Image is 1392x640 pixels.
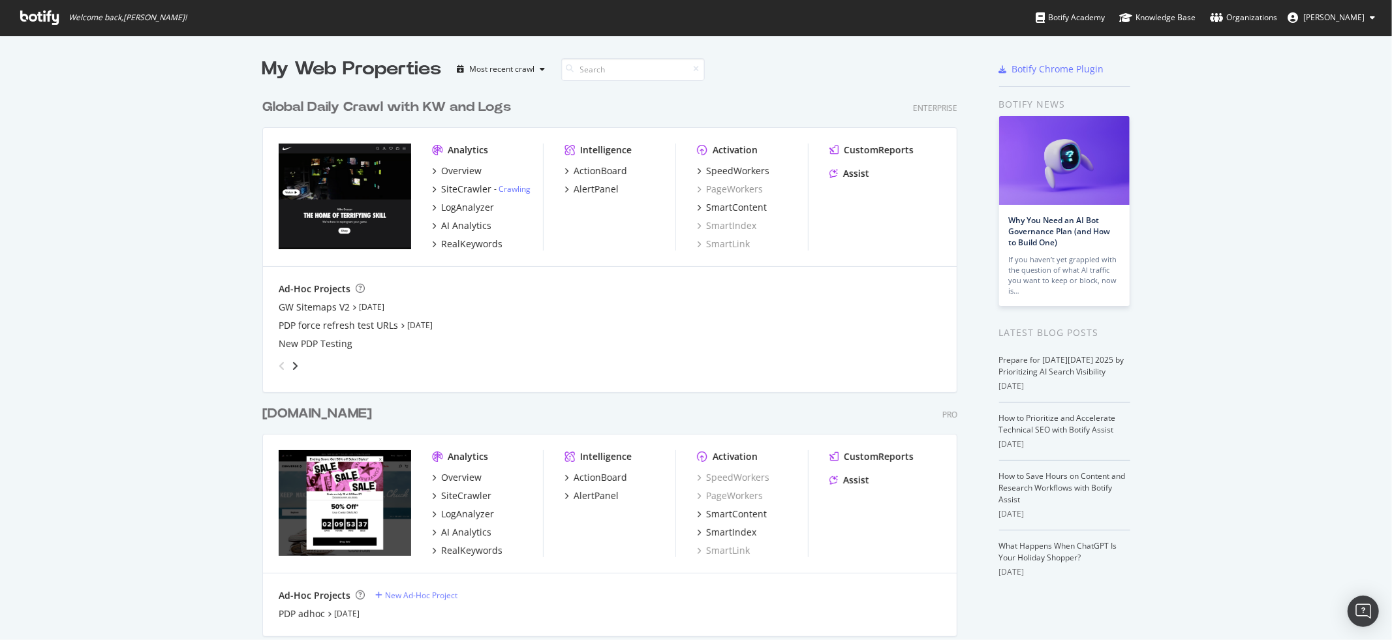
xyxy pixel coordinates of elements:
a: PDP adhoc [279,607,325,620]
a: How to Prioritize and Accelerate Technical SEO with Botify Assist [999,412,1116,435]
div: Knowledge Base [1119,11,1196,24]
a: CustomReports [829,450,914,463]
div: AlertPanel [574,489,619,502]
div: LogAnalyzer [441,201,494,214]
a: Global Daily Crawl with KW and Logs [262,98,516,117]
div: Assist [843,167,869,180]
div: If you haven’t yet grappled with the question of what AI traffic you want to keep or block, now is… [1009,254,1120,296]
a: PageWorkers [697,183,763,196]
a: SmartLink [697,544,750,557]
div: Global Daily Crawl with KW and Logs [262,98,511,117]
div: Botify Academy [1036,11,1105,24]
a: SmartContent [697,201,767,214]
div: Intelligence [580,450,632,463]
a: [DATE] [334,608,360,619]
span: Edward Turner [1303,12,1365,23]
a: Overview [432,164,482,177]
a: AI Analytics [432,219,491,232]
input: Search [561,58,705,81]
div: AI Analytics [441,219,491,232]
a: [DATE] [359,301,384,312]
div: ActionBoard [574,164,627,177]
div: RealKeywords [441,237,503,251]
a: ActionBoard [565,471,627,484]
div: My Web Properties [262,56,442,82]
div: Analytics [448,144,488,157]
div: [DOMAIN_NAME] [262,404,372,423]
div: LogAnalyzer [441,508,494,521]
a: Overview [432,471,482,484]
button: [PERSON_NAME] [1277,7,1385,28]
a: Botify Chrome Plugin [999,63,1104,76]
div: Ad-Hoc Projects [279,589,350,602]
div: GW Sitemaps V2 [279,301,350,314]
div: Overview [441,471,482,484]
a: Why You Need an AI Bot Governance Plan (and How to Build One) [1009,215,1111,248]
div: - [494,183,531,194]
div: SpeedWorkers [706,164,769,177]
a: SmartContent [697,508,767,521]
div: Botify Chrome Plugin [1012,63,1104,76]
a: SpeedWorkers [697,164,769,177]
a: RealKeywords [432,544,503,557]
a: RealKeywords [432,237,503,251]
div: New Ad-Hoc Project [385,590,457,601]
div: Enterprise [913,102,957,114]
a: LogAnalyzer [432,201,494,214]
div: [DATE] [999,566,1130,578]
a: [DOMAIN_NAME] [262,404,377,423]
div: SiteCrawler [441,489,491,502]
a: ActionBoard [565,164,627,177]
a: PDP force refresh test URLs [279,319,398,332]
a: SmartIndex [697,219,756,232]
div: [DATE] [999,438,1130,450]
img: nike.com [279,144,411,249]
a: Assist [829,167,869,180]
div: Most recent crawl [470,65,535,73]
div: SmartIndex [706,526,756,539]
a: PageWorkers [697,489,763,502]
div: CustomReports [844,144,914,157]
div: [DATE] [999,508,1130,520]
a: Assist [829,474,869,487]
div: Pro [942,409,957,420]
a: Crawling [499,183,531,194]
div: [DATE] [999,380,1130,392]
a: [DATE] [407,320,433,331]
a: SmartLink [697,237,750,251]
a: What Happens When ChatGPT Is Your Holiday Shopper? [999,540,1117,563]
a: CustomReports [829,144,914,157]
a: How to Save Hours on Content and Research Workflows with Botify Assist [999,470,1126,505]
a: SiteCrawler [432,489,491,502]
a: LogAnalyzer [432,508,494,521]
div: Open Intercom Messenger [1348,596,1379,627]
a: SiteCrawler- Crawling [432,183,531,196]
div: SpeedWorkers [697,471,769,484]
a: AlertPanel [565,489,619,502]
div: Overview [441,164,482,177]
div: angle-right [290,359,300,373]
div: Activation [713,144,758,157]
img: Why You Need an AI Bot Governance Plan (and How to Build One) [999,116,1130,205]
div: CustomReports [844,450,914,463]
a: SmartIndex [697,526,756,539]
div: Activation [713,450,758,463]
span: Welcome back, [PERSON_NAME] ! [69,12,187,23]
a: New PDP Testing [279,337,352,350]
a: Prepare for [DATE][DATE] 2025 by Prioritizing AI Search Visibility [999,354,1124,377]
div: Botify news [999,97,1130,112]
div: Analytics [448,450,488,463]
div: Ad-Hoc Projects [279,282,350,296]
div: Intelligence [580,144,632,157]
div: Latest Blog Posts [999,326,1130,340]
div: RealKeywords [441,544,503,557]
div: SmartContent [706,201,767,214]
div: Assist [843,474,869,487]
